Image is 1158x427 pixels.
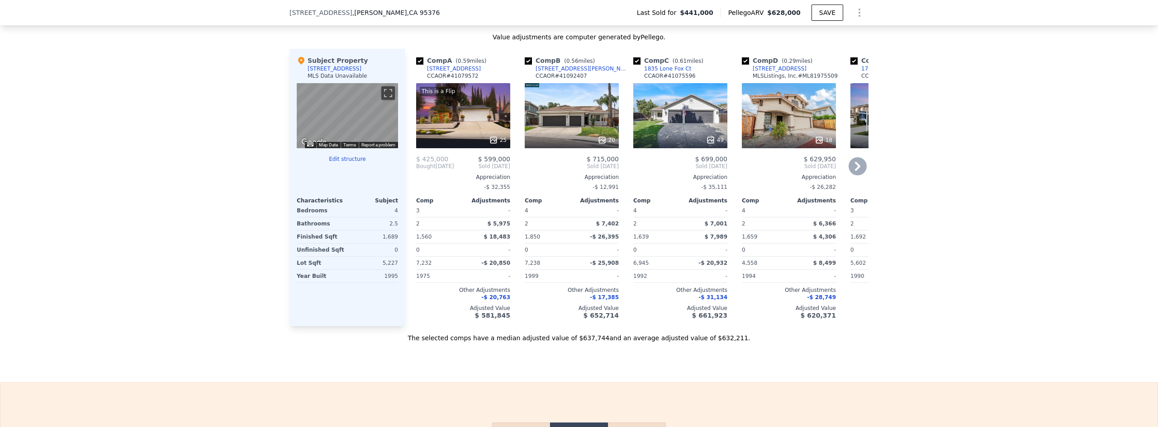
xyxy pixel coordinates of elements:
div: Comp C [633,56,707,65]
span: 1,560 [416,234,432,240]
span: 0.56 [566,58,579,64]
div: MLSListings, Inc. # ML81975509 [753,72,838,80]
span: Bought [416,163,436,170]
div: Comp A [416,56,490,65]
span: $ 425,000 [416,155,448,163]
span: 4 [525,207,528,214]
a: Terms (opens in new tab) [343,142,356,147]
span: 6,945 [633,260,649,266]
div: [STREET_ADDRESS] [427,65,481,72]
span: 0.59 [458,58,470,64]
span: $ 6,366 [813,221,836,227]
div: Lot Sqft [297,257,346,269]
span: , CA 95376 [407,9,440,16]
div: 0 [349,244,398,256]
span: $ 620,371 [801,312,836,319]
span: $ 629,950 [804,155,836,163]
span: $ 8,499 [813,260,836,266]
div: 2.5 [349,217,398,230]
a: 1745 Thicket Ct [850,65,904,72]
span: 1,639 [633,234,649,240]
a: [STREET_ADDRESS] [742,65,807,72]
span: -$ 17,385 [590,294,619,300]
div: [STREET_ADDRESS][PERSON_NAME] [536,65,630,72]
span: 0.61 [674,58,687,64]
a: 1835 Lone Fox Ct [633,65,691,72]
div: Appreciation [742,174,836,181]
span: 5,602 [850,260,866,266]
span: -$ 32,355 [484,184,510,190]
button: Toggle fullscreen view [381,86,395,100]
span: , [PERSON_NAME] [352,8,440,17]
div: - [682,270,727,282]
span: $ 7,989 [705,234,727,240]
span: $ 7,001 [705,221,727,227]
div: Subject Property [297,56,368,65]
div: - [791,244,836,256]
div: 1835 Lone Fox Ct [644,65,691,72]
span: Sold [DATE] [742,163,836,170]
div: Characteristics [297,197,347,204]
span: ( miles) [778,58,816,64]
div: Adjustments [680,197,727,204]
a: Report a problem [361,142,395,147]
div: Adjusted Value [633,305,727,312]
span: 7,232 [416,260,432,266]
div: Comp [742,197,789,204]
div: [DATE] [416,163,454,170]
div: [STREET_ADDRESS] [753,65,807,72]
div: - [682,204,727,217]
span: 4 [742,207,745,214]
span: 0.29 [784,58,796,64]
div: - [465,244,510,256]
button: Show Options [850,4,868,22]
div: Comp [416,197,463,204]
div: 1,689 [349,230,398,243]
button: Keyboard shortcuts [307,142,313,146]
span: -$ 28,749 [807,294,836,300]
span: -$ 12,991 [593,184,619,190]
span: $628,000 [767,9,801,16]
span: 7,238 [525,260,540,266]
a: [STREET_ADDRESS] [416,65,481,72]
span: Sold [DATE] [633,163,727,170]
span: 3 [850,207,854,214]
span: $441,000 [680,8,713,17]
span: ( miles) [452,58,490,64]
div: 4 [349,204,398,217]
div: MLS Data Unavailable [308,72,367,80]
span: -$ 26,395 [590,234,619,240]
a: Open this area in Google Maps (opens a new window) [299,136,329,148]
span: -$ 20,850 [481,260,510,266]
span: 0 [416,247,420,253]
div: Bedrooms [297,204,346,217]
div: Subject [347,197,398,204]
span: Last Sold for [637,8,680,17]
span: Sold [DATE] [454,163,510,170]
div: Comp [525,197,572,204]
div: Adjusted Value [416,305,510,312]
a: [STREET_ADDRESS][PERSON_NAME] [525,65,630,72]
div: Other Adjustments [525,286,619,294]
span: -$ 35,111 [701,184,727,190]
div: Comp [850,197,897,204]
div: The selected comps have a median adjusted value of $637,744 and an average adjusted value of $632... [289,326,868,343]
div: 5,227 [349,257,398,269]
span: $ 652,714 [584,312,619,319]
span: 0 [850,247,854,253]
div: - [465,204,510,217]
div: 2 [416,217,461,230]
div: CCAOR # 41075596 [644,72,696,80]
div: Appreciation [850,174,944,181]
div: - [791,270,836,282]
div: Comp [633,197,680,204]
span: [STREET_ADDRESS] [289,8,352,17]
span: 0 [525,247,528,253]
span: -$ 25,908 [590,260,619,266]
span: 1,659 [742,234,757,240]
div: - [682,244,727,256]
span: $ 661,923 [692,312,727,319]
div: Year Built [297,270,346,282]
div: - [574,244,619,256]
div: Value adjustments are computer generated by Pellego . [289,33,868,42]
